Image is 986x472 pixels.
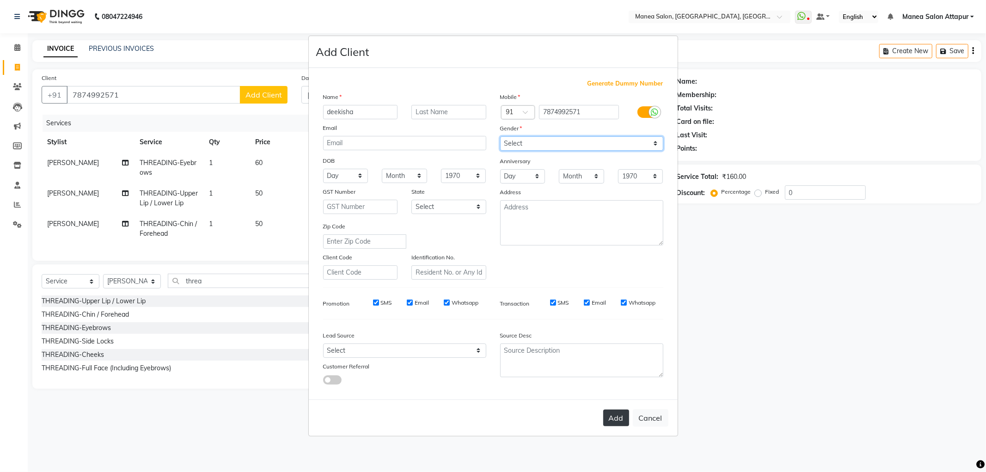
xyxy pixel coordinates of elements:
[500,124,522,133] label: Gender
[323,200,398,214] input: GST Number
[629,299,655,307] label: Whatsapp
[603,410,629,426] button: Add
[323,300,350,308] label: Promotion
[323,157,335,165] label: DOB
[411,253,455,262] label: Identification No.
[411,265,486,280] input: Resident No. or Any Id
[323,331,355,340] label: Lead Source
[500,331,532,340] label: Source Desc
[411,105,486,119] input: Last Name
[381,299,392,307] label: SMS
[415,299,429,307] label: Email
[558,299,569,307] label: SMS
[588,79,663,88] span: Generate Dummy Number
[323,234,406,249] input: Enter Zip Code
[633,409,668,427] button: Cancel
[500,188,521,196] label: Address
[500,157,531,166] label: Anniversary
[452,299,478,307] label: Whatsapp
[323,105,398,119] input: First Name
[500,93,521,101] label: Mobile
[539,105,619,119] input: Mobile
[323,253,353,262] label: Client Code
[323,124,337,132] label: Email
[592,299,606,307] label: Email
[411,188,425,196] label: State
[323,136,486,150] input: Email
[323,188,356,196] label: GST Number
[323,222,346,231] label: Zip Code
[323,362,370,371] label: Customer Referral
[323,265,398,280] input: Client Code
[316,43,369,60] h4: Add Client
[500,300,530,308] label: Transaction
[323,93,342,101] label: Name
